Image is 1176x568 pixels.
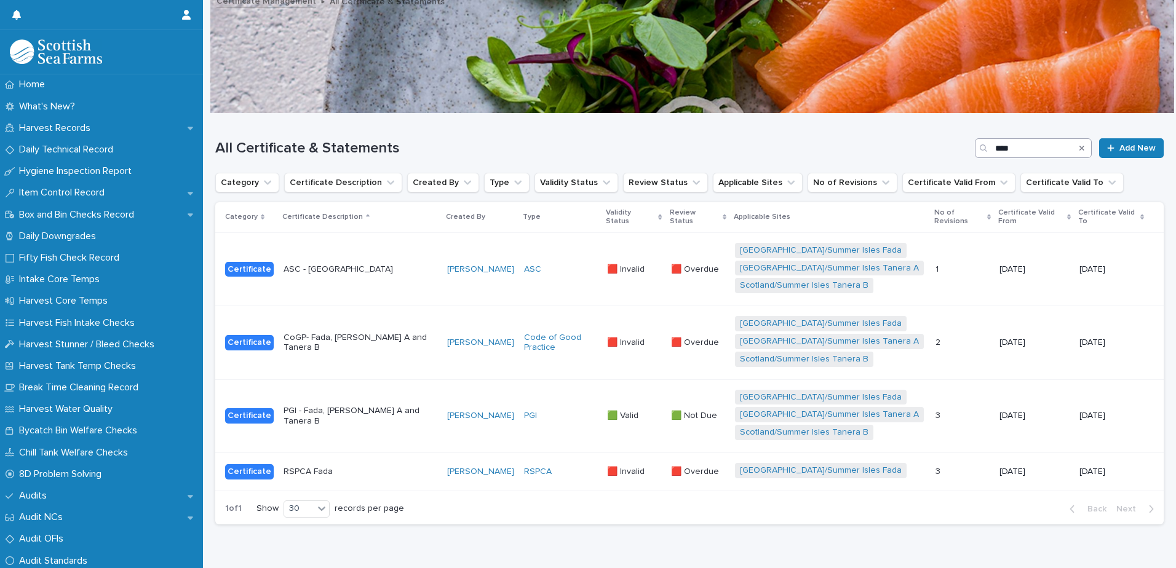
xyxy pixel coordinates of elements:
a: [GEOGRAPHIC_DATA]/Summer Isles Tanera A [740,336,919,347]
p: Bycatch Bin Welfare Checks [14,425,147,436]
p: 🟥 Invalid [607,262,647,275]
p: Audit Standards [14,555,97,567]
a: [GEOGRAPHIC_DATA]/Summer Isles Fada [740,245,902,256]
a: Scotland/Summer Isles Tanera B [740,280,868,291]
p: PGI - Fada, [PERSON_NAME] A and Tanera B [284,406,437,427]
p: Certificate Valid To [1078,206,1137,229]
a: Scotland/Summer Isles Tanera B [740,427,868,438]
p: [DATE] [999,411,1070,421]
p: Daily Technical Record [14,144,123,156]
img: mMrefqRFQpe26GRNOUkG [10,39,102,64]
p: 3 [936,408,943,421]
p: Audit NCs [14,511,73,523]
a: Scotland/Summer Isles Tanera B [740,354,868,365]
p: 🟥 Overdue [671,262,721,275]
p: Type [523,210,541,224]
p: 🟩 Not Due [671,408,720,421]
p: Certificate Valid From [998,206,1063,229]
input: Search [975,138,1092,158]
a: [GEOGRAPHIC_DATA]/Summer Isles Fada [740,465,902,476]
button: Next [1111,503,1164,515]
button: Created By [407,173,479,192]
p: [DATE] [999,467,1070,477]
p: 8D Problem Solving [14,468,111,480]
p: 🟥 Overdue [671,335,721,348]
p: 🟩 Valid [607,408,641,421]
button: Certificate Description [284,173,402,192]
p: Applicable Sites [734,210,790,224]
p: 2 [936,335,943,348]
a: [GEOGRAPHIC_DATA]/Summer Isles Fada [740,392,902,403]
a: [PERSON_NAME] [447,264,514,275]
p: Fifty Fish Check Record [14,252,129,264]
span: Add New [1119,144,1156,152]
p: Category [225,210,258,224]
button: Validity Status [534,173,618,192]
p: Harvest Water Quality [14,403,122,415]
p: Chill Tank Welfare Checks [14,447,138,459]
p: Box and Bin Checks Record [14,209,144,221]
span: Next [1116,505,1143,513]
a: Add New [1099,138,1164,158]
p: 🟥 Invalid [607,335,647,348]
p: Harvest Tank Temp Checks [14,360,146,372]
a: [PERSON_NAME] [447,411,514,421]
a: PGI [524,411,537,421]
p: CoGP- Fada, [PERSON_NAME] A and Tanera B [284,333,437,353]
tr: CertificateASC - [GEOGRAPHIC_DATA][PERSON_NAME] ASC 🟥 Invalid🟥 Invalid 🟥 Overdue🟥 Overdue [GEOGRA... [215,232,1164,306]
p: [DATE] [1079,467,1144,477]
a: [GEOGRAPHIC_DATA]/Summer Isles Tanera A [740,409,919,420]
button: Review Status [623,173,708,192]
p: [DATE] [1079,337,1144,348]
button: Category [215,173,279,192]
p: Daily Downgrades [14,231,106,242]
a: Code of Good Practice [524,333,597,353]
p: Certificate Description [282,210,363,224]
button: No of Revisions [808,173,897,192]
button: Certificate Valid To [1020,173,1124,192]
p: 1 of 1 [215,494,252,524]
p: Break Time Cleaning Record [14,382,148,393]
p: ASC - [GEOGRAPHIC_DATA] [284,264,437,275]
a: [PERSON_NAME] [447,467,514,477]
a: [PERSON_NAME] [447,337,514,348]
button: Certificate Valid From [902,173,1015,192]
a: ASC [524,264,541,275]
p: Item Control Record [14,187,114,199]
div: 30 [284,502,314,515]
button: Type [484,173,530,192]
p: [DATE] [1079,411,1144,421]
a: RSPCA [524,467,552,477]
p: What's New? [14,101,85,112]
p: No of Revisions [934,206,983,229]
p: Intake Core Temps [14,274,109,285]
p: Harvest Stunner / Bleed Checks [14,339,164,350]
p: Harvest Core Temps [14,295,117,307]
div: Certificate [225,262,274,277]
p: Show [256,503,279,514]
p: [DATE] [999,264,1070,275]
p: Home [14,79,55,90]
a: [GEOGRAPHIC_DATA]/Summer Isles Fada [740,318,902,329]
a: [GEOGRAPHIC_DATA]/Summer Isles Tanera A [740,263,919,274]
span: Back [1080,505,1106,513]
tr: CertificatePGI - Fada, [PERSON_NAME] A and Tanera B[PERSON_NAME] PGI 🟩 Valid🟩 Valid 🟩 Not Due🟩 No... [215,379,1164,452]
div: Certificate [225,408,274,424]
button: Back [1060,503,1111,515]
p: 1 [936,262,941,275]
button: Applicable Sites [713,173,803,192]
p: Review Status [670,206,720,229]
p: [DATE] [999,337,1070,348]
p: Audit OFIs [14,533,73,545]
p: 🟥 Invalid [607,464,647,477]
p: Validity Status [606,206,655,229]
p: records per page [335,503,404,514]
tr: CertificateCoGP- Fada, [PERSON_NAME] A and Tanera B[PERSON_NAME] Code of Good Practice 🟥 Invalid🟥... [215,306,1164,379]
h1: All Certificate & Statements [215,140,970,157]
div: Certificate [225,335,274,350]
p: Created By [446,210,485,224]
p: RSPCA Fada [284,467,437,477]
p: Audits [14,490,57,502]
p: Harvest Records [14,122,100,134]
